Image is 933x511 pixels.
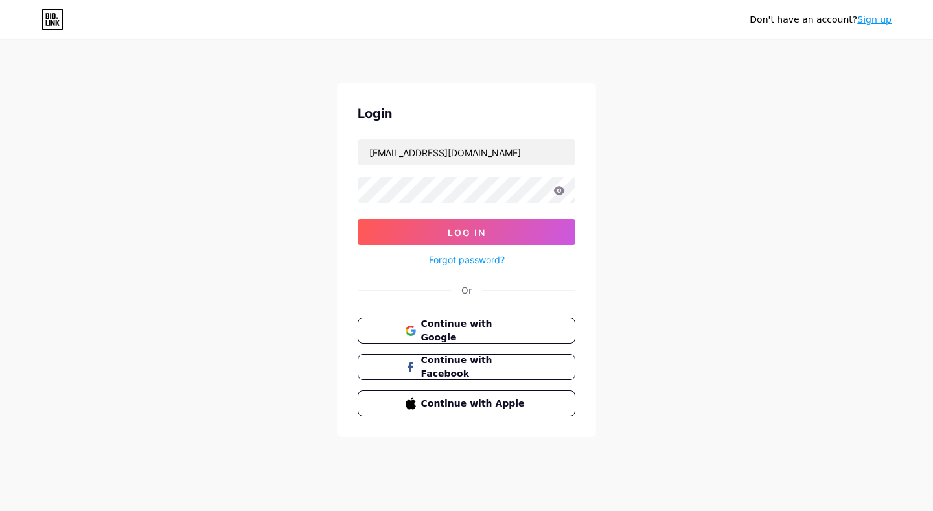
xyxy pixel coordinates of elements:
[358,104,575,123] div: Login
[358,139,575,165] input: Username
[358,318,575,344] button: Continue with Google
[358,390,575,416] button: Continue with Apple
[461,283,472,297] div: Or
[421,397,528,410] span: Continue with Apple
[358,354,575,380] button: Continue with Facebook
[421,353,528,381] span: Continue with Facebook
[429,253,505,267] a: Forgot password?
[857,14,892,25] a: Sign up
[358,219,575,245] button: Log In
[448,227,486,238] span: Log In
[421,317,528,344] span: Continue with Google
[750,13,892,27] div: Don't have an account?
